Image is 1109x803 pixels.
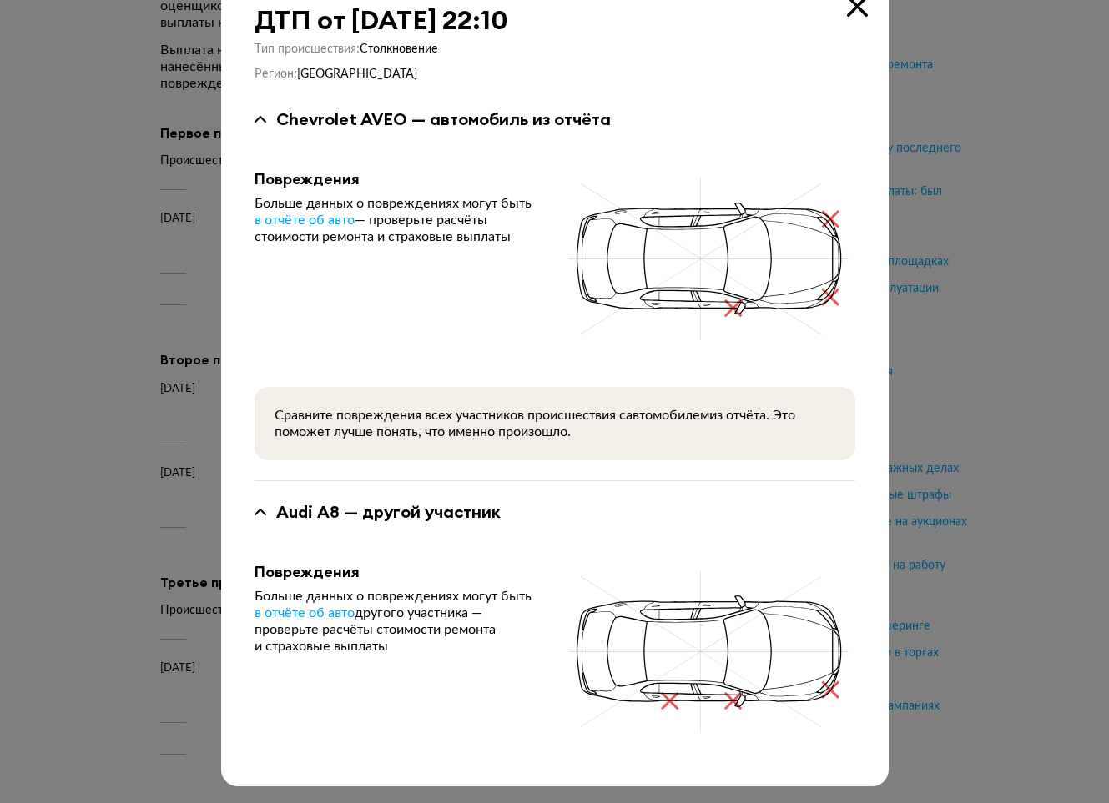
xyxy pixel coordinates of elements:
div: Повреждения [255,563,537,581]
div: Audi А8 — другой участник [276,501,501,523]
span: в отчёте об авто [255,606,355,620]
div: Повреждения [255,170,537,188]
div: Тип происшествия : [255,42,855,57]
div: Сравните повреждения всех участников происшествия с автомобилем из отчёта. Это поможет лучше поня... [275,407,835,440]
div: Chevrolet AVEO — автомобиль из отчёта [276,108,611,130]
div: Регион : [255,67,855,82]
div: ДТП от [DATE] 22:10 [255,5,855,35]
span: [GEOGRAPHIC_DATA] [297,68,417,80]
span: в отчёте об авто [255,213,355,227]
div: Больше данных о повреждениях могут быть другого участника — проверьте расчёты стоимости ремонта и... [255,588,537,655]
span: Столкновение [360,43,438,55]
a: в отчёте об авто [255,212,355,228]
div: Больше данных о повреждениях могут быть — проверьте расчёты стоимости ремонта и страховые выплаты [255,195,537,245]
a: в отчёте об авто [255,605,355,621]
